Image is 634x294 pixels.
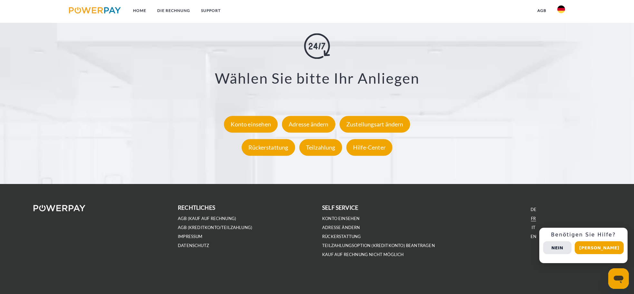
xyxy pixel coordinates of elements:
a: Rückerstattung [240,144,297,151]
a: DIE RECHNUNG [152,5,196,16]
b: self service [322,204,358,211]
a: Konto einsehen [222,121,279,128]
a: Teilzahlungsoption (KREDITKONTO) beantragen [322,243,435,248]
b: rechtliches [178,204,215,211]
a: AGB (Kauf auf Rechnung) [178,216,236,221]
div: Teilzahlung [299,139,342,156]
a: agb [532,5,552,16]
a: Home [128,5,152,16]
h3: Wählen Sie bitte Ihr Anliegen [40,69,594,87]
div: Schnellhilfe [539,228,628,263]
a: IT [532,225,535,230]
a: Adresse ändern [280,121,337,128]
div: Zustellungsart ändern [340,116,410,133]
a: AGB (Kreditkonto/Teilzahlung) [178,225,252,230]
a: Teilzahlung [298,144,344,151]
a: Rückerstattung [322,234,361,239]
img: online-shopping.svg [304,33,330,59]
a: SUPPORT [196,5,226,16]
a: Zustellungsart ändern [338,121,412,128]
a: Adresse ändern [322,225,360,230]
a: Konto einsehen [322,216,360,221]
a: EN [531,234,536,239]
a: Hilfe-Center [345,144,394,151]
a: Kauf auf Rechnung nicht möglich [322,252,404,257]
div: Adresse ändern [282,116,335,133]
a: DE [531,207,536,212]
div: Hilfe-Center [346,139,392,156]
button: [PERSON_NAME] [575,241,624,254]
img: logo-powerpay.svg [69,7,121,14]
h3: Benötigen Sie Hilfe? [543,232,624,238]
div: Konto einsehen [224,116,278,133]
div: Rückerstattung [242,139,295,156]
img: de [557,5,565,13]
a: DATENSCHUTZ [178,243,209,248]
iframe: Schaltfläche zum Öffnen des Messaging-Fensters [608,268,629,289]
a: IMPRESSUM [178,234,203,239]
img: logo-powerpay-white.svg [34,205,85,211]
button: Nein [543,241,572,254]
a: FR [531,216,536,221]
